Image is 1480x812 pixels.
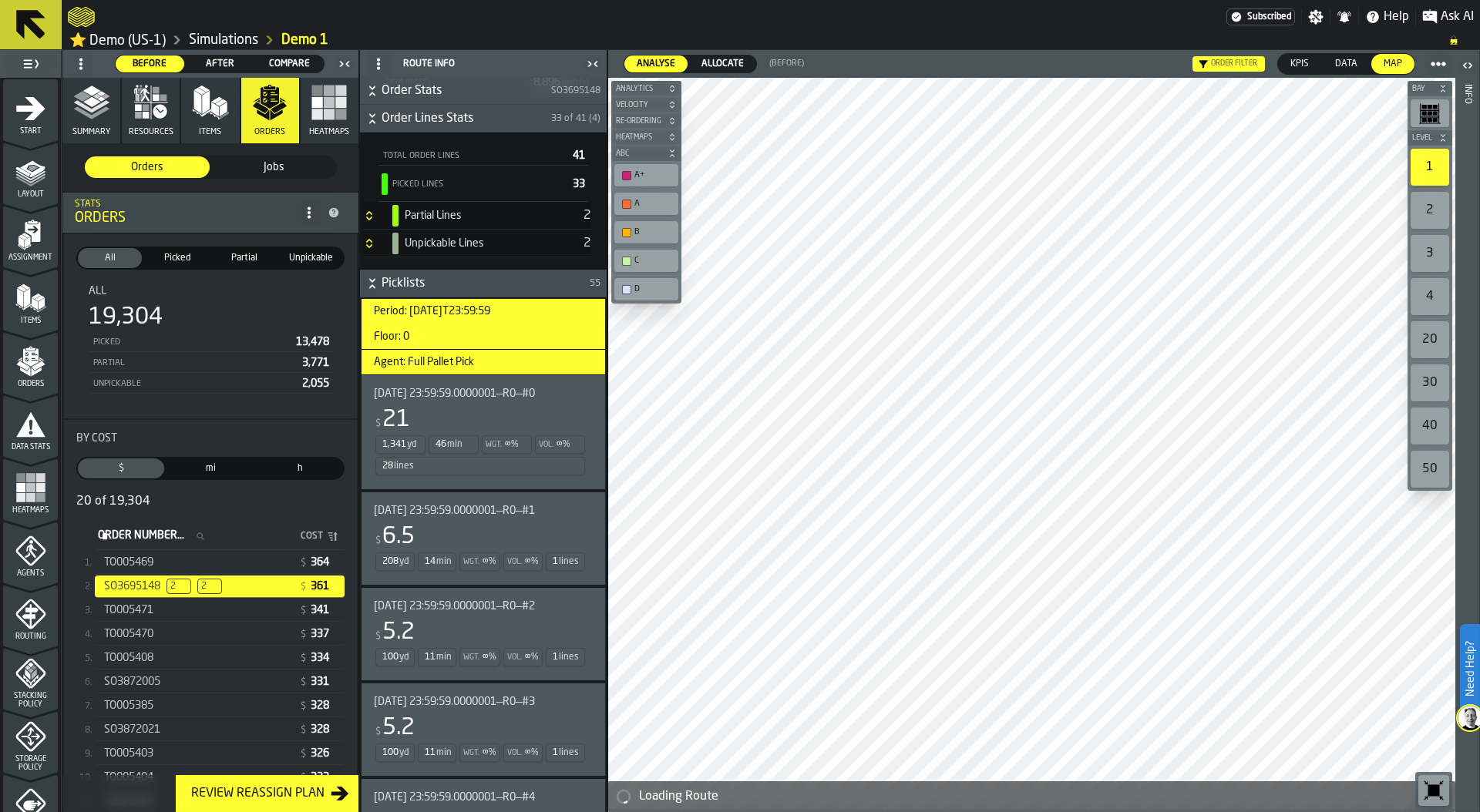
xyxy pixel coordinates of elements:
[436,556,452,567] span: min
[185,55,255,73] label: button-switch-multi-After
[559,747,579,758] span: lines
[76,432,345,445] div: Title
[362,492,605,585] div: stat-2024-11-22 23:59:59.0000001—R0—#1
[89,352,332,373] div: StatList-item-Partial
[611,146,681,161] button: button-
[553,652,558,663] div: 1
[104,771,153,783] span: TO005404
[489,747,496,758] span: %
[1415,772,1452,809] div: button-toolbar-undefined
[551,113,600,124] span: 33 of 41 (4)
[374,600,587,612] div: Title
[382,406,410,434] div: 21
[3,380,58,388] span: Orders
[483,556,488,567] div: ∞
[1411,235,1449,272] div: 3
[1416,8,1480,26] label: button-toggle-Ask AI
[382,619,415,646] div: 5.2
[463,749,479,757] label: Wgt.
[399,556,409,567] span: yd
[363,237,377,250] button: Button-[object Object]-closed
[425,652,436,663] div: 11
[382,274,587,293] span: Picklists
[115,55,185,73] label: button-switch-multi-Before
[507,653,522,662] label: Vol.
[199,127,221,137] span: Items
[1322,53,1371,75] label: button-switch-multi-Data
[374,505,587,517] div: Title
[3,332,58,394] li: menu Orders
[1455,50,1479,812] header: Info
[92,337,290,347] div: Picked
[1462,81,1473,808] div: Info
[68,3,95,31] a: logo-header
[3,53,58,75] label: button-toggle-Toggle Full Menu
[3,506,58,515] span: Heatmaps
[634,199,674,209] div: A
[95,693,345,717] div: StatList-item-[object Object]
[486,441,502,449] label: Wgt.
[551,86,600,96] span: SO3695148
[3,632,58,641] span: Routing
[301,629,306,640] span: $
[3,755,58,772] span: Storage Policy
[382,461,393,471] div: 28
[72,127,110,137] span: Summary
[624,55,688,72] div: thumb
[546,648,585,666] div: Line Speed 0.15 l/hour
[382,556,399,567] div: 208
[3,711,58,773] li: menu Storage Policy
[3,458,58,520] li: menu Heatmaps
[617,167,675,183] div: A+
[546,552,585,571] div: Line Speed 0.12 l/hour
[1408,275,1452,318] div: button-toolbar-undefined
[489,652,496,663] span: %
[76,432,117,445] span: By Cost
[3,522,58,583] li: menu Agents
[617,196,675,212] div: A
[167,458,254,478] div: thumb
[375,743,415,762] div: Distance
[334,55,355,73] label: button-toggle-Close me
[374,388,587,400] div: Title
[277,531,323,542] span: Cost
[210,156,337,179] label: button-switch-multi-Jobs
[689,55,756,72] div: thumb
[3,317,58,325] span: Items
[557,439,562,450] div: ∞
[95,765,345,789] div: StatList-item-[object Object]
[89,285,106,297] span: All
[375,535,381,546] span: $
[374,696,587,708] div: Title
[611,113,681,129] button: button-
[89,373,332,394] div: StatList-item-Unpickable
[360,105,607,133] button: button-
[104,747,153,760] span: TO005403
[611,129,681,145] button: button-
[507,558,522,566] label: Vol.
[1371,53,1415,75] label: button-switch-multi-Map
[166,579,191,594] span: Partial Lines
[363,210,377,222] button: Button-[object Object]-closed
[429,435,479,454] div: Duration
[3,253,58,262] span: Assignment
[375,631,381,642] span: $
[394,461,414,471] span: lines
[212,248,276,268] div: thumb
[92,379,296,389] div: Unpickable
[3,79,58,141] li: menu Start
[309,127,349,137] span: Heatmaps
[363,230,591,257] h3: title-section-[object Object]
[407,439,416,450] span: yd
[1302,9,1330,25] label: button-toggle-Settings
[382,714,415,742] div: 5.2
[374,696,535,708] span: [DATE] 23:59:59.0000001—R0—#3
[559,556,579,567] span: lines
[1371,54,1414,74] div: thumb
[197,579,222,594] span: Unpickable Lines
[311,748,332,759] span: 326
[688,55,757,73] label: button-switch-multi-Allocate
[211,156,336,178] div: thumb
[257,458,343,478] div: thumb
